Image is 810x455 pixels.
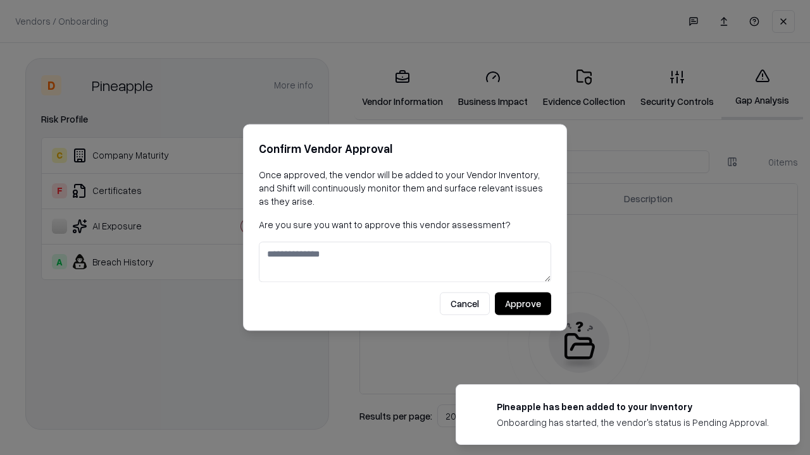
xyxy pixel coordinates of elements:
div: Pineapple has been added to your inventory [497,400,769,413]
button: Cancel [440,293,490,315]
p: Once approved, the vendor will be added to your Vendor Inventory, and Shift will continuously mon... [259,168,551,208]
p: Are you sure you want to approve this vendor assessment? [259,218,551,231]
div: Onboarding has started, the vendor's status is Pending Approval. [497,416,769,429]
h2: Confirm Vendor Approval [259,140,551,158]
button: Approve [495,293,551,315]
img: pineappleenergy.com [471,400,487,415]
